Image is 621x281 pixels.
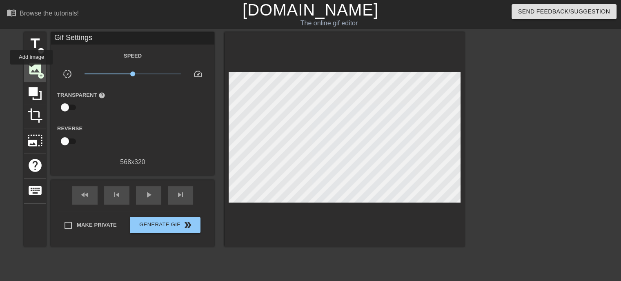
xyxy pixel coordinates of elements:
[144,190,154,200] span: play_arrow
[112,190,122,200] span: skip_previous
[27,61,43,76] span: image
[27,108,43,123] span: crop
[130,217,200,233] button: Generate Gif
[20,10,79,17] div: Browse the tutorials!
[193,69,203,79] span: speed
[98,92,105,99] span: help
[518,7,610,17] span: Send Feedback/Suggestion
[27,36,43,51] span: title
[77,221,117,229] span: Make Private
[124,52,142,60] label: Speed
[80,190,90,200] span: fast_rewind
[62,69,72,79] span: slow_motion_video
[243,1,378,19] a: [DOMAIN_NAME]
[176,190,185,200] span: skip_next
[57,125,82,133] label: Reverse
[512,4,617,19] button: Send Feedback/Suggestion
[38,47,45,54] span: add_circle
[7,8,79,20] a: Browse the tutorials!
[183,220,193,230] span: double_arrow
[51,32,214,45] div: Gif Settings
[57,91,105,99] label: Transparent
[38,72,45,79] span: add_circle
[211,18,447,28] div: The online gif editor
[27,158,43,173] span: help
[27,183,43,198] span: keyboard
[27,133,43,148] span: photo_size_select_large
[133,220,197,230] span: Generate Gif
[7,8,16,18] span: menu_book
[51,157,214,167] div: 568 x 320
